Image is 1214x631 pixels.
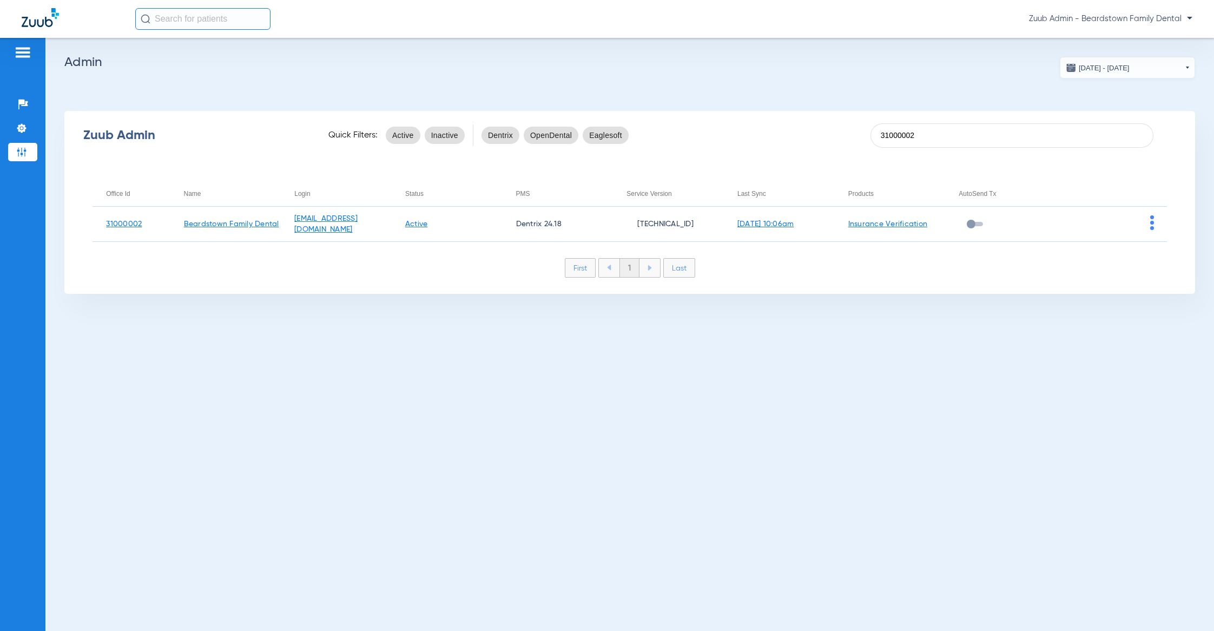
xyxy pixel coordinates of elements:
[1150,215,1154,230] img: group-dot-blue.svg
[184,188,201,200] div: Name
[14,46,31,59] img: hamburger-icon
[64,57,1195,68] h2: Admin
[405,188,503,200] div: Status
[737,188,766,200] div: Last Sync
[386,124,465,146] mat-chip-listbox: status-filters
[135,8,270,30] input: Search for patients
[565,258,596,278] li: First
[607,265,611,271] img: arrow-left-blue.svg
[106,188,170,200] div: Office Id
[530,130,572,141] span: OpenDental
[392,130,414,141] span: Active
[848,188,946,200] div: Products
[488,130,513,141] span: Dentrix
[184,220,279,228] a: Beardstown Family Dental
[848,220,928,228] a: Insurance Verification
[626,188,671,200] div: Service Version
[405,220,428,228] a: Active
[870,123,1153,148] input: SEARCH office ID, email, name
[959,188,1056,200] div: AutoSend Tx
[106,220,142,228] a: 31000002
[141,14,150,24] img: Search Icon
[22,8,59,27] img: Zuub Logo
[619,259,639,277] li: 1
[1066,62,1077,73] img: date.svg
[503,207,613,242] td: Dentrix 24.18
[405,188,424,200] div: Status
[481,124,629,146] mat-chip-listbox: pms-filters
[613,207,724,242] td: [TECHNICAL_ID]
[294,215,358,233] a: [EMAIL_ADDRESS][DOMAIN_NAME]
[626,188,724,200] div: Service Version
[848,188,874,200] div: Products
[83,130,309,141] div: Zuub Admin
[516,188,613,200] div: PMS
[106,188,130,200] div: Office Id
[663,258,695,278] li: Last
[737,220,794,228] a: [DATE] 10:06am
[184,188,281,200] div: Name
[294,188,392,200] div: Login
[648,265,652,271] img: arrow-right-blue.svg
[589,130,622,141] span: Eaglesoft
[737,188,835,200] div: Last Sync
[1029,14,1192,24] span: Zuub Admin - Beardstown Family Dental
[328,130,378,141] span: Quick Filters:
[431,130,458,141] span: Inactive
[516,188,530,200] div: PMS
[294,188,310,200] div: Login
[1060,57,1195,78] button: [DATE] - [DATE]
[959,188,996,200] div: AutoSend Tx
